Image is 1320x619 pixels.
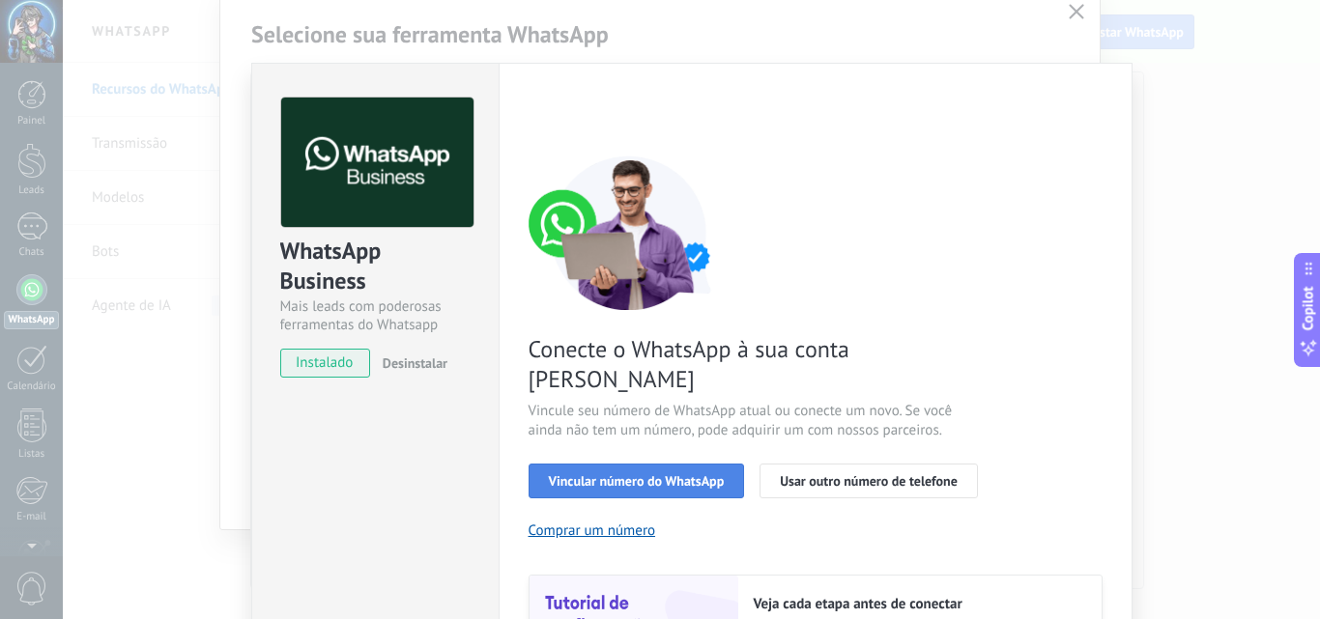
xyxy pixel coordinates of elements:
span: Vincular número do WhatsApp [549,474,725,488]
button: Comprar um número [529,521,656,540]
span: instalado [281,349,369,378]
span: Copilot [1299,286,1318,330]
img: logo_main.png [281,98,473,228]
img: connect number [529,155,732,310]
span: Vincule seu número de WhatsApp atual ou conecte um novo. Se você ainda não tem um número, pode ad... [529,402,989,440]
span: Conecte o WhatsApp à sua conta [PERSON_NAME] [529,334,989,394]
button: Vincular número do WhatsApp [529,464,745,498]
div: WhatsApp Business [280,236,471,297]
span: Desinstalar [383,354,447,372]
h2: Veja cada etapa antes de conectar [754,595,1082,613]
span: Usar outro número de telefone [780,474,958,488]
button: Desinstalar [375,349,447,378]
button: Usar outro número de telefone [760,464,978,498]
div: Mais leads com poderosas ferramentas do Whatsapp [280,297,471,334]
